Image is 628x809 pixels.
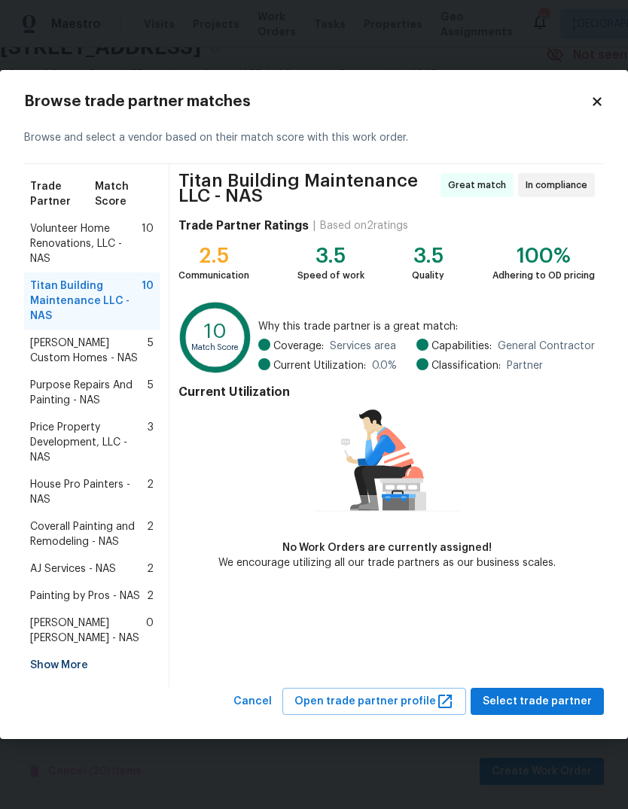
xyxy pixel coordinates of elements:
span: In compliance [526,178,593,193]
span: Select trade partner [483,692,592,711]
button: Cancel [227,688,278,716]
span: Trade Partner [30,179,95,209]
span: [PERSON_NAME] [PERSON_NAME] - NAS [30,616,146,646]
span: Titan Building Maintenance LLC - NAS [30,278,142,324]
div: | [309,218,320,233]
span: 2 [147,519,154,549]
div: Browse and select a vendor based on their match score with this work order. [24,112,604,164]
span: Titan Building Maintenance LLC - NAS [178,173,436,203]
span: Price Property Development, LLC - NAS [30,420,148,465]
div: We encourage utilizing all our trade partners as our business scales. [218,555,556,570]
span: Why this trade partner is a great match: [258,319,595,334]
text: Match Score [191,343,239,351]
span: 5 [148,336,154,366]
text: 10 [204,321,227,341]
div: 2.5 [178,248,249,263]
span: AJ Services - NAS [30,561,116,576]
span: Match Score [95,179,154,209]
div: Communication [178,268,249,283]
div: Adhering to OD pricing [492,268,595,283]
span: Cancel [233,692,272,711]
h4: Trade Partner Ratings [178,218,309,233]
span: 0.0 % [372,358,397,373]
span: Coverage: [273,339,324,354]
div: Quality [412,268,444,283]
span: Services area [330,339,396,354]
span: 2 [147,589,154,604]
span: Coverall Painting and Remodeling - NAS [30,519,147,549]
span: General Contractor [498,339,595,354]
div: 3.5 [297,248,364,263]
span: Partner [507,358,543,373]
span: 10 [142,278,154,324]
span: Open trade partner profile [294,692,454,711]
div: 3.5 [412,248,444,263]
span: Painting by Pros - NAS [30,589,140,604]
span: Current Utilization: [273,358,366,373]
span: Capabilities: [431,339,492,354]
button: Open trade partner profile [282,688,466,716]
button: Select trade partner [471,688,604,716]
span: 10 [142,221,154,266]
span: Great match [448,178,512,193]
span: 5 [148,378,154,408]
span: 2 [147,477,154,507]
span: Purpose Repairs And Painting - NAS [30,378,148,408]
h4: Current Utilization [178,385,595,400]
span: Volunteer Home Renovations, LLC - NAS [30,221,142,266]
div: Speed of work [297,268,364,283]
div: 100% [492,248,595,263]
span: 3 [148,420,154,465]
div: No Work Orders are currently assigned! [218,540,556,555]
span: Classification: [431,358,501,373]
div: Based on 2 ratings [320,218,408,233]
h2: Browse trade partner matches [24,94,590,109]
span: 0 [146,616,154,646]
span: [PERSON_NAME] Custom Homes - NAS [30,336,148,366]
div: Show More [24,652,160,679]
span: 2 [147,561,154,576]
span: House Pro Painters - NAS [30,477,147,507]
